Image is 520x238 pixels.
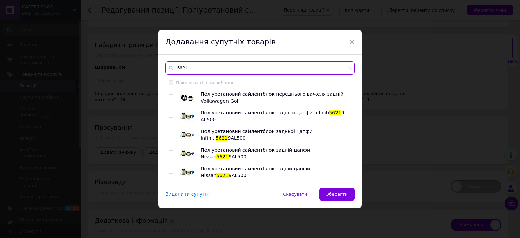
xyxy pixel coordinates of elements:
span: VOLKSWAGEN GOLF III (1H1) [DATE]-[DATE] [7,49,124,64]
span: 9AL500 [229,154,246,159]
span: Застосовується на автомобілях: [7,36,105,43]
span: Поліуретановий сайлентблок задній цапфи Nissan [201,147,310,159]
span: VOLKSWAGEN GOLF III VARIANT (1H5) [DATE]-[DATE] [7,70,129,86]
span: × [349,36,355,48]
span: OEM FFD5621, 357407182, 191 407 182, 191407182 [7,14,130,29]
span: 5621 [216,154,229,159]
img: Поліуретановий сайлентблок переднього важеля задній Volkswagen Golf [180,91,194,105]
span: 9-AL500 [201,110,346,122]
span: Додавання супутніх товарів [165,38,276,46]
img: Поліуретановий сайлентблок задній цапфи Nissan 56219AL500 [180,166,194,179]
span: Поліуретановий сайлентблок переднього важеля задній Volkswagen Golf [201,91,343,104]
span: Применяется на автомобилях: [7,36,101,43]
span: Поліуретановий сайлентблок задній цапфи Nissan [201,166,310,178]
span: Поліуретановий сайлентблок задньої цапфи Infiniti [201,110,329,115]
span: Скасувати [283,192,307,197]
button: Скасувати [276,188,314,201]
img: Поліуретановий сайлентблок задньої цапфи Infiniti 56219-AL500 [180,110,194,123]
div: Показати тільки вибране [176,80,235,86]
input: Пошук за товарами та послугами [165,61,355,75]
span: Зберегти [326,192,348,197]
span: 5621 [329,110,341,115]
img: Поліуретановий сайлентблок задньої цапфи Infiniti 56219AL500 [180,128,194,142]
span: 5621 [216,173,229,178]
button: Зберегти [319,188,355,201]
span: 9AL500 [229,173,246,178]
img: Поліуретановий сайлентблок задній цапфи Nissan 56219AL500 [180,147,194,160]
div: Видалити супутні [165,191,210,198]
span: 9AL500 [228,135,246,141]
span: Поліуретановий сайлентблок задньої цапфи Infiniti [201,129,313,141]
span: 5621 [216,135,228,141]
